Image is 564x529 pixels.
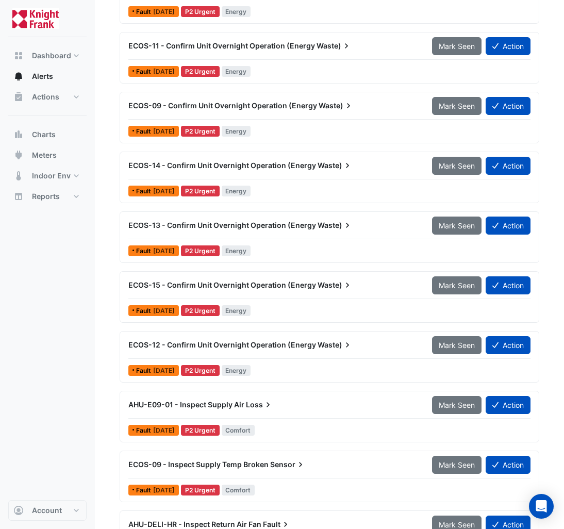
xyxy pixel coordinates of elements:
span: Waste) [318,220,353,230]
span: Tue 09-Sep-2025 00:00 BST [153,187,175,195]
span: Tue 09-Sep-2025 00:00 BST [153,8,175,15]
button: Reports [8,186,87,207]
span: ECOS-12 - Confirm Unit Overnight Operation (Energy [128,340,316,349]
span: Waste) [318,280,353,290]
span: Charts [32,129,56,140]
span: Energy [222,305,251,316]
span: Meters [32,150,57,160]
span: Mon 08-Sep-2025 06:30 BST [153,486,175,494]
span: Fault [136,427,153,434]
div: P2 Urgent [181,365,220,376]
span: Energy [222,186,251,196]
app-icon: Dashboard [13,51,24,61]
span: Mon 08-Sep-2025 07:15 BST [153,426,175,434]
span: ECOS-15 - Confirm Unit Overnight Operation (Energy [128,280,316,289]
span: ECOS-14 - Confirm Unit Overnight Operation (Energy [128,161,316,170]
app-icon: Meters [13,150,24,160]
span: Account [32,505,62,516]
span: ECOS-09 - Confirm Unit Overnight Operation (Energy [128,101,317,110]
span: Dashboard [32,51,71,61]
span: Loss [246,400,273,410]
app-icon: Charts [13,129,24,140]
button: Account [8,500,87,521]
button: Meters [8,145,87,166]
span: Actions [32,92,59,102]
span: Mark Seen [439,281,475,290]
span: Fault [136,368,153,374]
img: Company Logo [12,8,59,29]
span: Energy [222,245,251,256]
app-icon: Indoor Env [13,171,24,181]
span: Comfort [222,425,255,436]
span: Comfort [222,485,255,495]
button: Dashboard [8,45,87,66]
button: Mark Seen [432,97,482,115]
span: Tue 09-Sep-2025 00:00 BST [153,307,175,315]
app-icon: Reports [13,191,24,202]
div: P2 Urgent [181,66,220,77]
span: Tue 09-Sep-2025 00:00 BST [153,68,175,75]
span: AHU-DELI-HR - Inspect Return Air Fan [128,520,261,528]
span: Energy [222,365,251,376]
div: P2 Urgent [181,425,220,436]
span: ECOS-11 - Confirm Unit Overnight Operation (Energy [128,41,315,50]
button: Action [486,456,530,474]
span: Tue 09-Sep-2025 00:00 BST [153,127,175,135]
span: AHU-E09-01 - Inspect Supply Air [128,400,244,409]
span: Alerts [32,71,53,81]
span: Fault [136,308,153,314]
button: Mark Seen [432,157,482,175]
span: Mark Seen [439,102,475,110]
div: P2 Urgent [181,126,220,137]
span: Fault [136,188,153,194]
button: Action [486,37,530,55]
button: Mark Seen [432,37,482,55]
span: Sensor [270,459,306,470]
button: Action [486,276,530,294]
span: Fault [136,9,153,15]
app-icon: Alerts [13,71,24,81]
span: Indoor Env [32,171,71,181]
button: Alerts [8,66,87,87]
span: Energy [222,126,251,137]
span: Waste) [319,101,354,111]
button: Action [486,97,530,115]
span: Fault [136,248,153,254]
span: Mark Seen [439,161,475,170]
span: Fault [136,69,153,75]
div: Open Intercom Messenger [529,494,554,519]
span: Mark Seen [439,341,475,350]
button: Action [486,336,530,354]
button: Mark Seen [432,396,482,414]
button: Charts [8,124,87,145]
span: Tue 09-Sep-2025 00:00 BST [153,367,175,374]
span: Waste) [318,160,353,171]
div: P2 Urgent [181,6,220,17]
span: Tue 09-Sep-2025 00:00 BST [153,247,175,255]
span: Mark Seen [439,460,475,469]
span: Mark Seen [439,42,475,51]
button: Mark Seen [432,336,482,354]
app-icon: Actions [13,92,24,102]
span: Energy [222,66,251,77]
span: Mark Seen [439,520,475,529]
button: Mark Seen [432,217,482,235]
button: Mark Seen [432,276,482,294]
span: Reports [32,191,60,202]
span: ECOS-09 - Inspect Supply Temp Broken [128,460,269,469]
button: Indoor Env [8,166,87,186]
button: Actions [8,87,87,107]
div: P2 Urgent [181,305,220,316]
span: Fault [136,128,153,135]
span: Fault [136,487,153,493]
span: Energy [222,6,251,17]
button: Action [486,396,530,414]
div: P2 Urgent [181,245,220,256]
span: Mark Seen [439,401,475,409]
span: Waste) [318,340,353,350]
button: Action [486,157,530,175]
span: Mark Seen [439,221,475,230]
span: Waste) [317,41,352,51]
button: Action [486,217,530,235]
span: ECOS-13 - Confirm Unit Overnight Operation (Energy [128,221,316,229]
